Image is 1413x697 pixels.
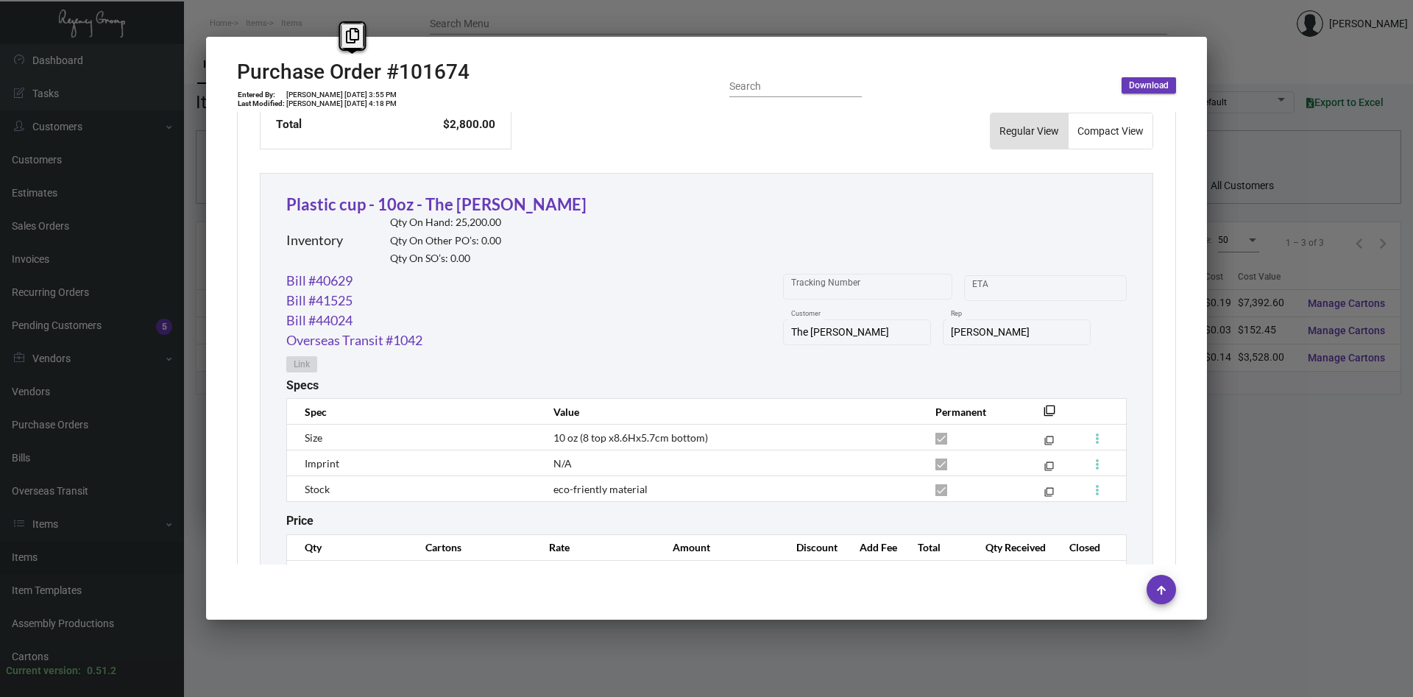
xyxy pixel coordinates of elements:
span: Imprint [305,457,339,470]
span: Download [1129,79,1169,92]
div: 0.51.2 [87,663,116,679]
mat-icon: filter_none [1044,409,1055,421]
div: Current version: [6,663,81,679]
span: N/A [553,457,572,470]
h2: Price [286,514,314,528]
a: Bill #44024 [286,311,353,330]
button: Compact View [1069,113,1152,149]
th: Value [539,399,921,425]
td: Entered By: [237,91,286,99]
button: Regular View [991,113,1068,149]
h2: Qty On Other PO’s: 0.00 [390,235,501,247]
h2: Qty On Hand: 25,200.00 [390,216,501,229]
h2: Specs [286,378,319,392]
h2: Purchase Order #101674 [237,60,470,85]
th: Spec [287,399,539,425]
button: Link [286,356,317,372]
h2: Inventory [286,233,343,249]
h2: Qty On SO’s: 0.00 [390,252,501,265]
th: Total [903,534,971,560]
span: 10 oz (8 top x8.6Hx5.7cm bottom) [553,431,708,444]
th: Qty Received [971,534,1055,560]
mat-icon: filter_none [1044,464,1054,474]
th: Add Fee [845,534,904,560]
th: Amount [658,534,782,560]
a: Bill #41525 [286,291,353,311]
td: [PERSON_NAME] [DATE] 4:18 PM [286,99,397,108]
i: Copy [346,28,359,43]
td: Last Modified: [237,99,286,108]
span: Size [305,431,322,444]
td: Total [275,116,408,134]
span: Stock [305,483,330,495]
button: Download [1122,77,1176,93]
input: Start date [972,282,1018,294]
mat-icon: filter_none [1044,439,1054,448]
mat-icon: filter_none [1044,490,1054,500]
td: [PERSON_NAME] [DATE] 3:55 PM [286,91,397,99]
th: Discount [782,534,844,560]
a: Overseas Transit #1042 [286,330,422,350]
th: Rate [534,534,658,560]
span: Link [294,358,310,371]
th: Permanent [921,399,1021,425]
a: Plastic cup - 10oz - The [PERSON_NAME] [286,194,587,214]
th: Closed [1055,534,1126,560]
a: Bill #40629 [286,271,353,291]
th: Qty [287,534,411,560]
input: End date [1030,282,1101,294]
th: Cartons [411,534,534,560]
td: $2,800.00 [408,116,496,134]
span: eco-friently material [553,483,648,495]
